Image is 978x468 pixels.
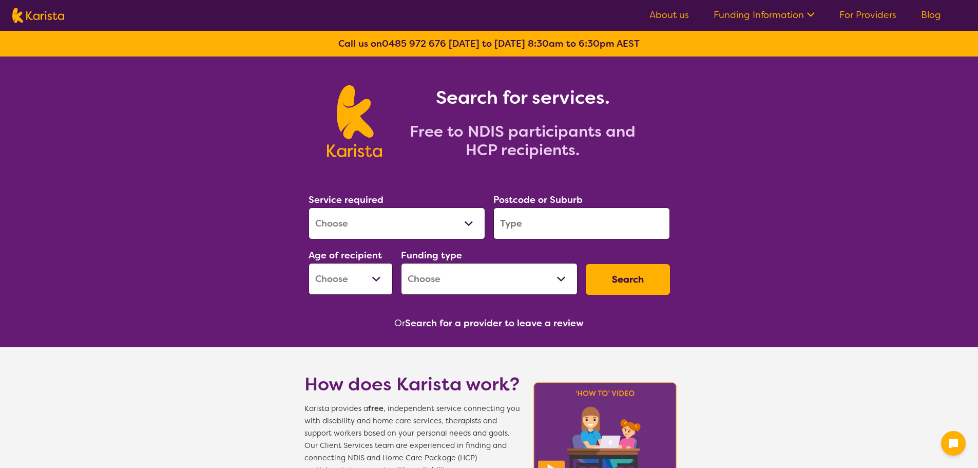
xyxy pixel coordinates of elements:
label: Postcode or Suburb [493,194,583,206]
label: Service required [309,194,383,206]
h1: Search for services. [394,85,651,110]
b: free [368,404,383,414]
b: Call us on [DATE] to [DATE] 8:30am to 6:30pm AEST [338,38,640,50]
h2: Free to NDIS participants and HCP recipients. [394,122,651,159]
button: Search for a provider to leave a review [405,315,584,331]
a: About us [649,9,689,21]
button: Search [586,264,670,295]
img: Karista logo [327,85,382,157]
span: Or [394,315,405,331]
a: For Providers [839,9,896,21]
a: 0485 972 676 [382,38,446,50]
input: Type [493,208,670,239]
a: Funding Information [714,9,815,21]
img: Karista logo [12,8,64,23]
label: Age of recipient [309,249,382,261]
label: Funding type [401,249,462,261]
a: Blog [921,9,941,21]
h1: How does Karista work? [304,372,520,397]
